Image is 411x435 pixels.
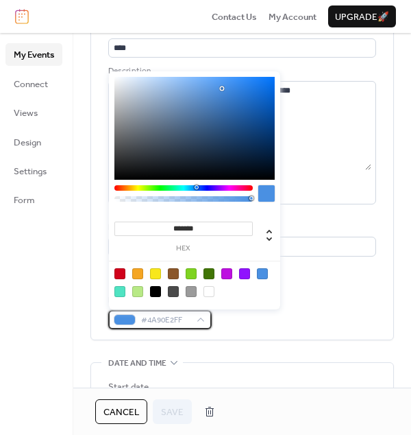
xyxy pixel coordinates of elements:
[186,286,197,297] div: #9B9B9B
[141,314,190,327] span: #4A90E2FF
[186,268,197,279] div: #7ED321
[5,102,62,124] a: Views
[95,399,147,424] button: Cancel
[103,405,139,419] span: Cancel
[5,160,62,182] a: Settings
[114,268,125,279] div: #D0021B
[269,10,316,24] span: My Account
[203,286,214,297] div: #FFFFFF
[14,48,54,62] span: My Events
[257,268,268,279] div: #4A90E2
[168,268,179,279] div: #8B572A
[168,286,179,297] div: #4A4A4A
[335,10,389,24] span: Upgrade 🚀
[203,268,214,279] div: #417505
[212,10,257,24] span: Contact Us
[221,268,232,279] div: #BD10E0
[15,9,29,24] img: logo
[14,193,35,207] span: Form
[114,245,253,252] label: hex
[108,22,373,36] div: Title
[108,380,149,394] div: Start date
[328,5,396,27] button: Upgrade🚀
[212,10,257,23] a: Contact Us
[108,64,373,78] div: Description
[132,286,143,297] div: #B8E986
[14,106,38,120] span: Views
[5,73,62,95] a: Connect
[114,286,125,297] div: #50E3C2
[5,131,62,153] a: Design
[14,165,47,178] span: Settings
[5,189,62,211] a: Form
[14,136,41,150] span: Design
[132,268,143,279] div: #F5A623
[239,268,250,279] div: #9013FE
[150,268,161,279] div: #F8E71C
[269,10,316,23] a: My Account
[108,357,166,371] span: Date and time
[150,286,161,297] div: #000000
[5,43,62,65] a: My Events
[14,78,48,91] span: Connect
